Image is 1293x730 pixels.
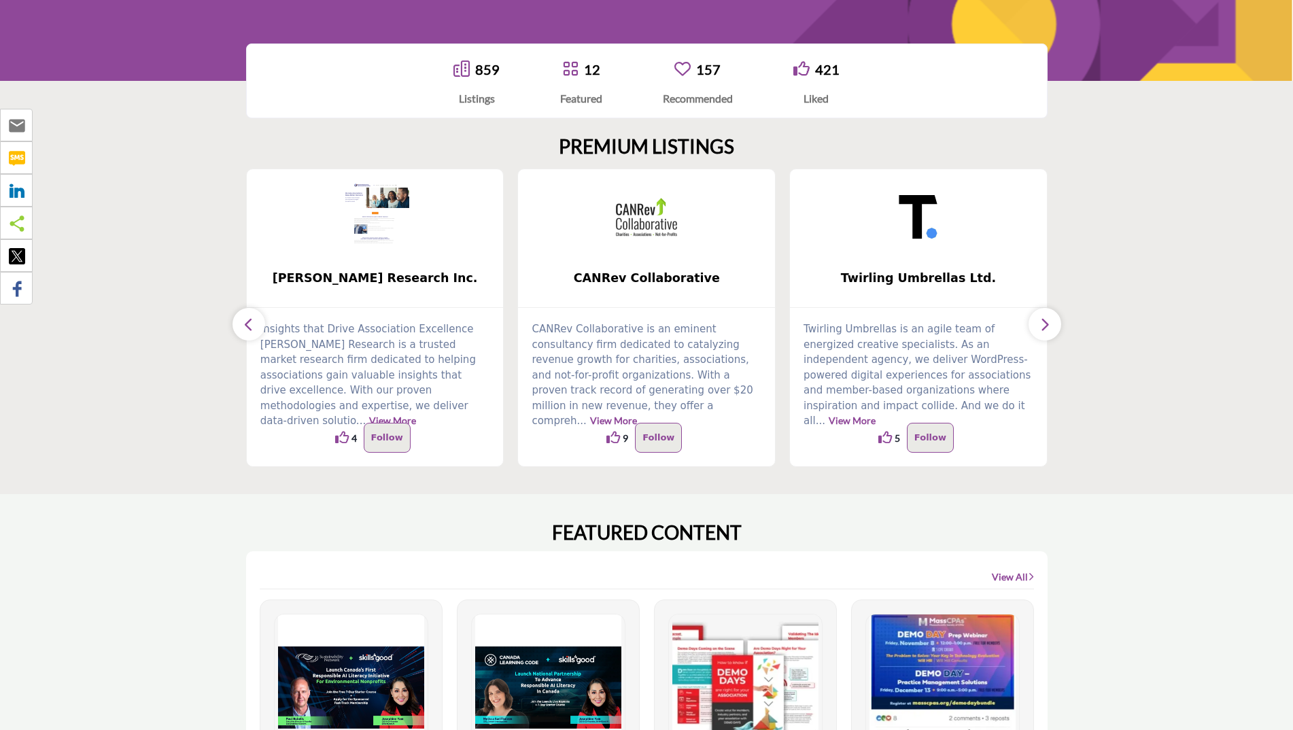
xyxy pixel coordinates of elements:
p: Follow [371,430,403,446]
a: View More [590,415,637,426]
p: CANRev Collaborative is an eminent consultancy firm dedicated to catalyzing revenue growth for ch... [532,321,761,429]
p: Twirling Umbrellas is an agile team of energized creative specialists. As an independent agency, ... [804,321,1033,429]
a: 859 [475,61,500,77]
i: Go to Liked [793,60,810,77]
img: Bramm Research Inc. [341,183,409,251]
div: Listings [453,90,500,107]
span: Twirling Umbrellas Ltd. [810,269,1027,287]
button: Follow [364,423,411,453]
button: Follow [907,423,954,453]
b: Bramm Research Inc. [267,260,483,296]
div: Liked [793,90,840,107]
a: 12 [584,61,600,77]
p: Insights that Drive Association Excellence [PERSON_NAME] Research is a trusted market research fi... [260,321,490,429]
p: Follow [642,430,674,446]
a: Go to Featured [562,60,579,79]
span: 5 [895,431,900,445]
h2: FEATURED CONTENT [552,521,742,544]
p: Follow [914,430,946,446]
div: Featured [560,90,602,107]
h2: PREMIUM LISTINGS [559,135,734,158]
button: Follow [635,423,682,453]
span: ... [816,415,825,427]
span: CANRev Collaborative [538,269,755,287]
a: View All [992,570,1034,584]
img: CANRev Collaborative [613,183,680,251]
a: CANRev Collaborative [518,260,775,296]
img: Twirling Umbrellas Ltd. [884,183,952,251]
span: [PERSON_NAME] Research Inc. [267,269,483,287]
span: 9 [623,431,628,445]
a: Twirling Umbrellas Ltd. [790,260,1047,296]
a: 157 [696,61,721,77]
div: Recommended [663,90,733,107]
a: [PERSON_NAME] Research Inc. [247,260,504,296]
a: 421 [815,61,840,77]
a: View More [369,415,416,426]
a: Go to Recommended [674,60,691,79]
span: ... [577,415,587,427]
b: CANRev Collaborative [538,260,755,296]
span: 4 [351,431,357,445]
a: View More [829,415,876,426]
b: Twirling Umbrellas Ltd. [810,260,1027,296]
span: ... [356,415,366,427]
